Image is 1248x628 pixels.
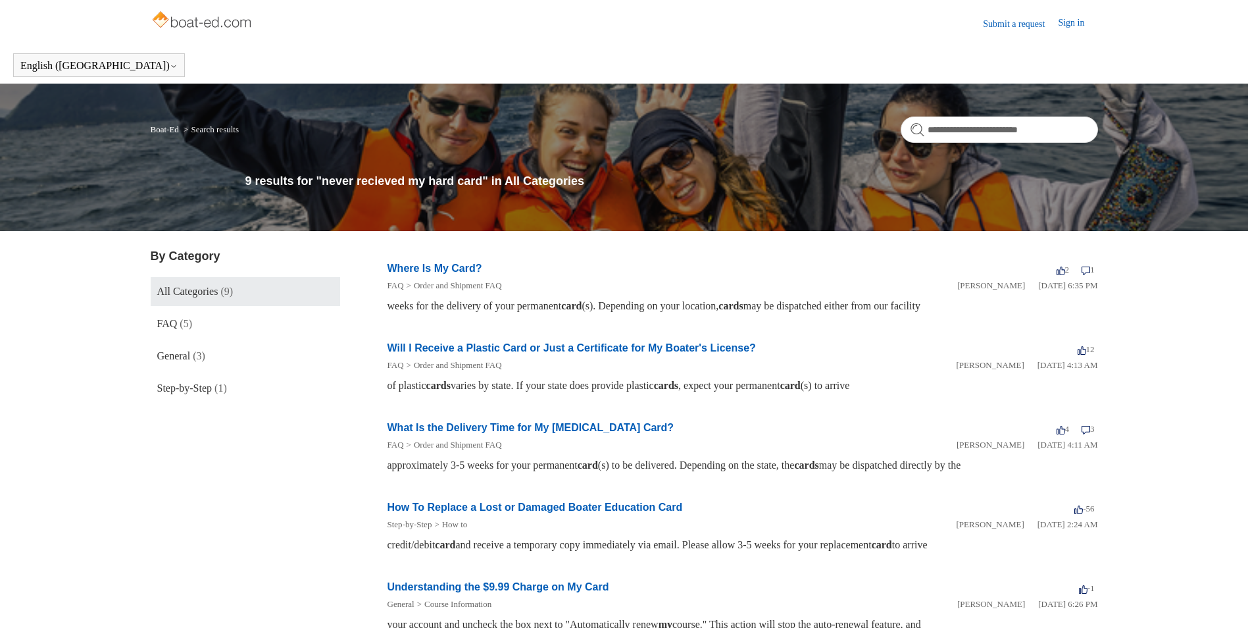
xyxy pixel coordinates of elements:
time: 01/05/2024, 18:26 [1038,599,1097,609]
span: 2 [1057,265,1070,275]
a: All Categories (9) [151,277,340,306]
em: card [578,459,598,471]
span: (5) [180,318,192,329]
input: Search [901,117,1098,143]
li: FAQ [387,359,404,372]
a: Understanding the $9.99 Charge on My Card [387,581,609,592]
time: 03/11/2022, 02:24 [1037,519,1098,529]
a: General [387,599,414,609]
a: Where Is My Card? [387,263,482,274]
span: -1 [1079,583,1095,593]
li: FAQ [387,279,404,292]
a: Will I Receive a Plastic Card or Just a Certificate for My Boater's License? [387,342,756,353]
button: English ([GEOGRAPHIC_DATA]) [20,60,178,72]
li: Order and Shipment FAQ [404,279,502,292]
em: cards [718,300,743,311]
img: Boat-Ed Help Center home page [151,8,255,34]
a: Step-by-Step [387,519,432,529]
h1: 9 results for "never recieved my hard card" in All Categories [245,172,1098,190]
em: card [435,539,455,550]
a: FAQ [387,280,404,290]
a: Order and Shipment FAQ [414,360,502,370]
li: Search results [181,124,239,134]
li: General [387,598,414,611]
li: [PERSON_NAME] [957,438,1024,452]
li: How to [432,518,467,531]
a: What Is the Delivery Time for My [MEDICAL_DATA] Card? [387,422,674,433]
span: All Categories [157,286,218,297]
a: FAQ [387,360,404,370]
a: FAQ [387,440,404,450]
div: Live chat [1204,584,1238,618]
li: [PERSON_NAME] [956,359,1024,372]
span: 4 [1057,424,1070,434]
span: (9) [220,286,233,297]
a: Course Information [424,599,491,609]
span: -56 [1074,504,1094,513]
a: Sign in [1058,16,1097,32]
div: approximately 3-5 weeks for your permanent (s) to be delivered. Depending on the state, the may b... [387,458,1098,473]
time: 03/16/2022, 04:13 [1037,360,1098,370]
span: 3 [1082,424,1095,434]
a: Step-by-Step (1) [151,374,340,403]
a: General (3) [151,342,340,371]
a: How To Replace a Lost or Damaged Boater Education Card [387,502,683,513]
a: Order and Shipment FAQ [414,280,502,290]
span: (3) [193,350,205,361]
em: card [780,380,801,391]
em: cards [426,380,451,391]
em: card [561,300,582,311]
em: card [872,539,892,550]
li: Order and Shipment FAQ [404,359,502,372]
time: 03/14/2022, 04:11 [1037,440,1097,450]
em: cards [654,380,678,391]
li: [PERSON_NAME] [957,598,1025,611]
div: weeks for the delivery of your permanent (s). Depending on your location, may be dispatched eithe... [387,298,1098,314]
div: of plastic varies by state. If your state does provide plastic , expect your permanent (s) to arrive [387,378,1098,394]
li: FAQ [387,438,404,452]
a: Order and Shipment FAQ [414,440,502,450]
span: 1 [1082,265,1095,275]
span: (1) [214,382,227,394]
a: Submit a request [983,17,1058,31]
span: FAQ [157,318,178,329]
li: [PERSON_NAME] [956,518,1024,531]
a: How to [442,519,468,529]
li: [PERSON_NAME] [957,279,1025,292]
span: Step-by-Step [157,382,212,394]
a: FAQ (5) [151,309,340,338]
h3: By Category [151,248,340,265]
li: Course Information [414,598,492,611]
div: credit/debit and receive a temporary copy immediately via email. Please allow 3-5 weeks for your ... [387,537,1098,553]
time: 01/05/2024, 18:35 [1038,280,1097,290]
span: General [157,350,191,361]
em: cards [794,459,818,471]
li: Boat-Ed [151,124,182,134]
a: Boat-Ed [151,124,179,134]
li: Step-by-Step [387,518,432,531]
span: 12 [1078,344,1095,354]
li: Order and Shipment FAQ [404,438,502,452]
